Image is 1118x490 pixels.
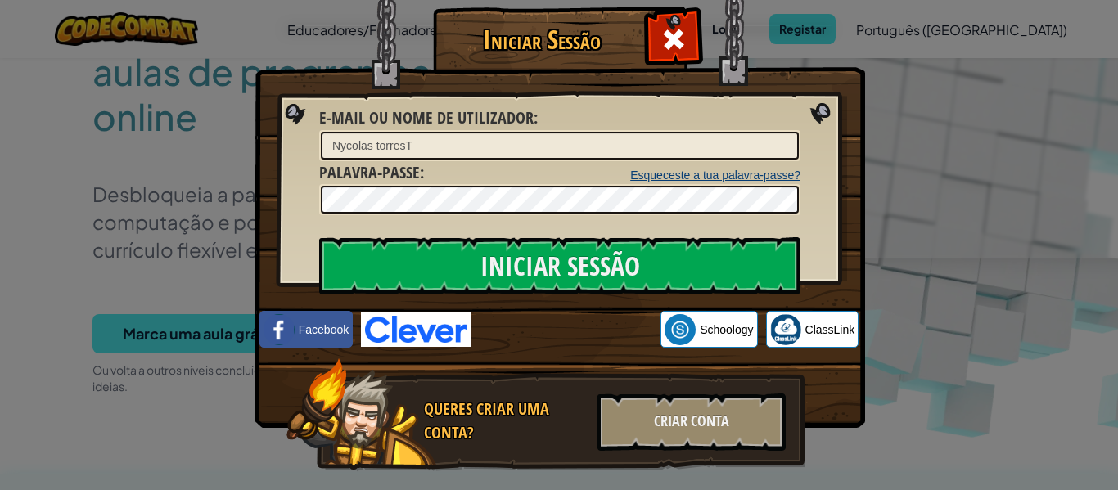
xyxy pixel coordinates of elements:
img: schoology.png [665,314,696,345]
input: Iniciar Sessão [319,237,800,294]
iframe: Sign in with Google Button [471,312,660,348]
label: : [319,161,424,185]
label: : [319,106,538,130]
h1: Iniciar Sessão [437,25,646,54]
span: Schoology [700,321,753,338]
a: Esqueceste a tua palavra-passe? [630,169,800,182]
span: ClassLink [805,321,855,338]
span: E-mail ou nome de utilizador [319,106,534,128]
span: Facebook [299,321,349,338]
img: classlink-logo-small.png [770,314,801,345]
span: Palavra-passe [319,161,420,183]
img: facebook_small.png [264,314,295,345]
img: clever-logo-blue.png [361,312,471,347]
div: Criar Conta [597,393,786,451]
div: Queres criar uma conta? [424,398,588,444]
